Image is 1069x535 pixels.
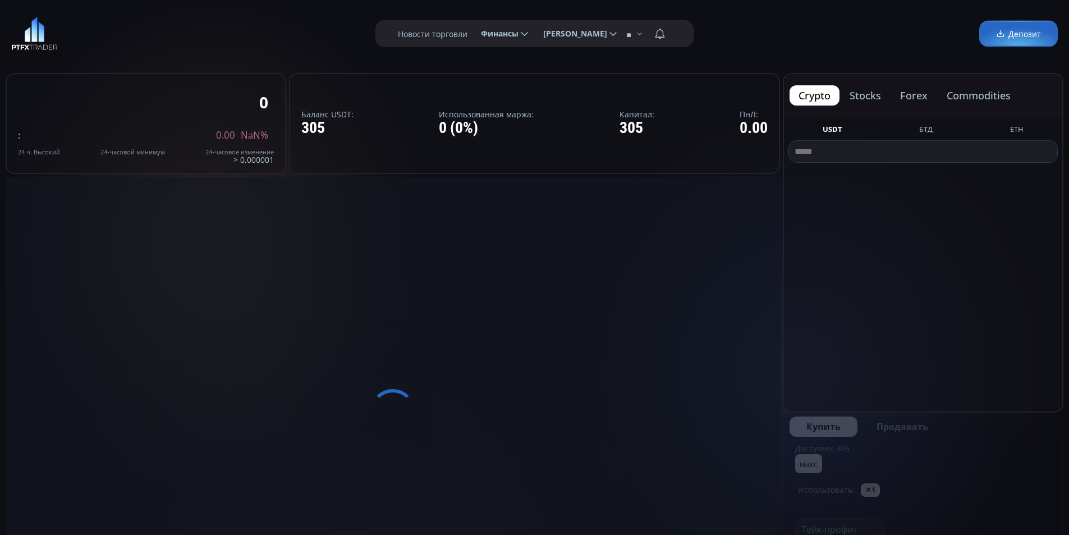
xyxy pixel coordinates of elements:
font: 24 ч. Высокий [18,148,60,156]
font: NaN% [241,129,268,141]
font: 0 [259,92,268,113]
font: : [18,129,20,141]
button: БТД [915,124,937,138]
img: ЛОГОТИП [11,17,58,51]
font: Новости торговли [398,29,467,39]
font: БТД [919,124,933,134]
font: ПнЛ: [740,109,758,120]
font: 24-часовое изменение [205,148,274,156]
font: 305 [301,118,325,137]
button: forex [891,85,937,106]
button: ETH [1006,124,1028,138]
button: crypto [790,85,839,106]
font: ETH [1010,124,1024,134]
font: Баланс USDT: [301,109,354,120]
font: Финансы [481,28,519,39]
font: 0.00 [740,118,768,137]
font: 24-часовой минимум [100,148,165,156]
font: 0.00 [216,129,235,141]
button: commodities [938,85,1020,106]
a: Депозит [979,21,1058,47]
button: stocks [841,85,890,106]
button: USDT [818,124,847,138]
font: Депозит [1008,29,1041,39]
font: Капитал: [620,109,654,120]
font: USDT [823,124,842,134]
font: Использованная маржа: [439,109,534,120]
font: > 0,000001 [233,154,274,165]
font: 0 (0%) [439,118,478,137]
font: [PERSON_NAME] [543,28,607,39]
font: 305 [620,118,643,137]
